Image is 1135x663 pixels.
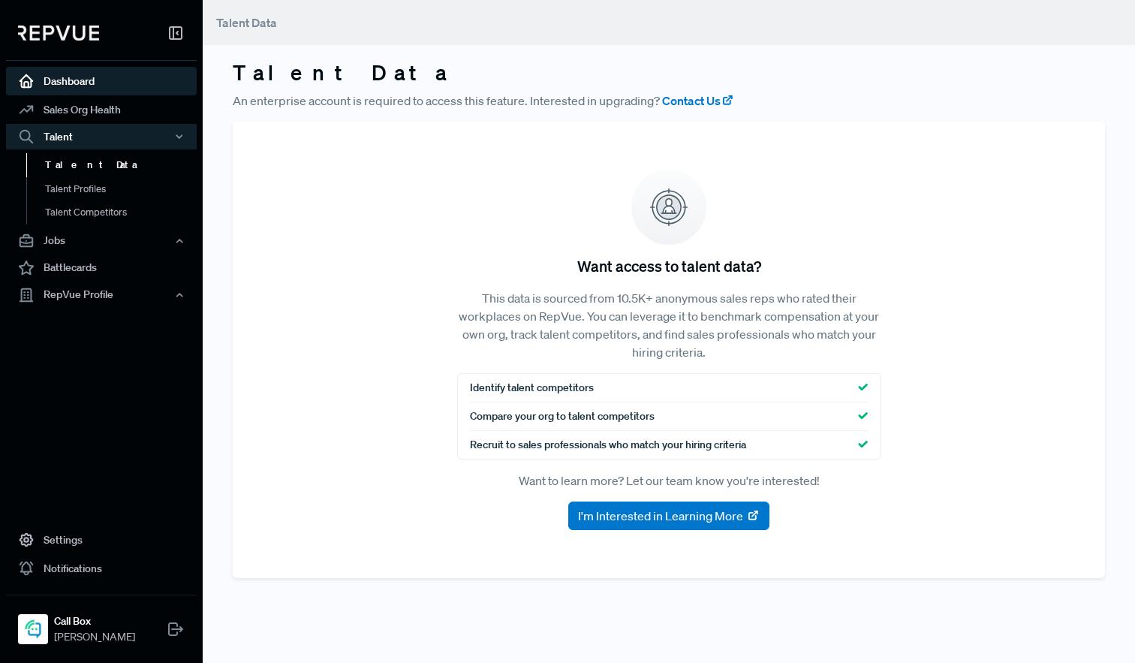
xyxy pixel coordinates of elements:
span: Recruit to sales professionals who match your hiring criteria [470,437,746,453]
a: Battlecards [6,254,197,282]
p: Want to learn more? Let our team know you're interested! [457,472,881,490]
button: Jobs [6,228,197,254]
p: This data is sourced from 10.5K+ anonymous sales reps who rated their workplaces on RepVue. You c... [457,289,881,361]
a: Talent Data [26,153,217,177]
a: Talent Competitors [26,200,217,225]
p: An enterprise account is required to access this feature. Interested in upgrading? [233,92,1105,110]
a: Contact Us [662,92,734,110]
a: Talent Profiles [26,177,217,201]
a: Dashboard [6,67,197,95]
span: Identify talent competitors [470,380,594,396]
a: Sales Org Health [6,95,197,124]
span: [PERSON_NAME] [54,629,135,645]
span: Talent Data [216,15,277,30]
img: RepVue [18,26,99,41]
h3: Talent Data [233,60,1105,86]
button: RepVue Profile [6,282,197,308]
button: I'm Interested in Learning More [568,502,769,530]
h5: Want access to talent data? [577,257,761,275]
button: Talent [6,124,197,149]
img: Call Box [21,617,45,641]
span: I'm Interested in Learning More [578,507,743,525]
a: Settings [6,526,197,554]
a: Notifications [6,554,197,583]
a: Call BoxCall Box[PERSON_NAME] [6,595,197,651]
span: Compare your org to talent competitors [470,408,655,424]
strong: Call Box [54,613,135,629]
